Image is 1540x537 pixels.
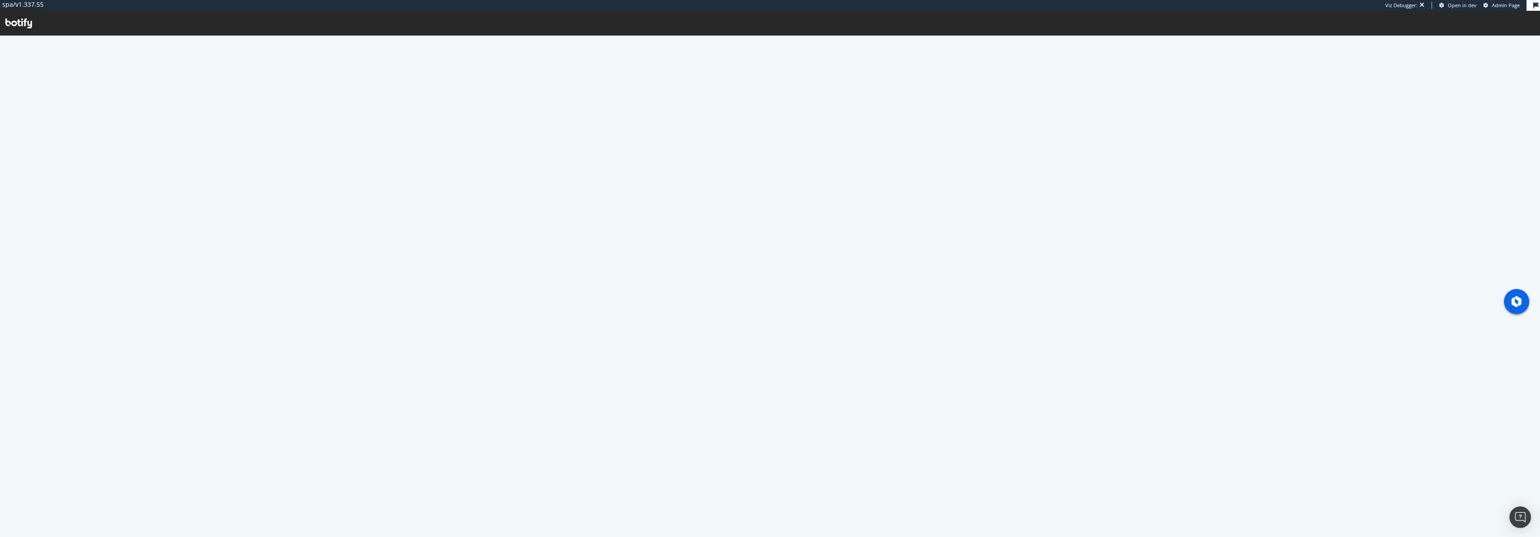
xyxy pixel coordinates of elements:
a: Admin Page [1483,2,1520,9]
div: Viz Debugger: [1385,2,1418,9]
span: Open in dev [1448,2,1477,9]
a: Open in dev [1439,2,1477,9]
span: Admin Page [1492,2,1520,9]
div: Open Intercom Messenger [1509,506,1531,528]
